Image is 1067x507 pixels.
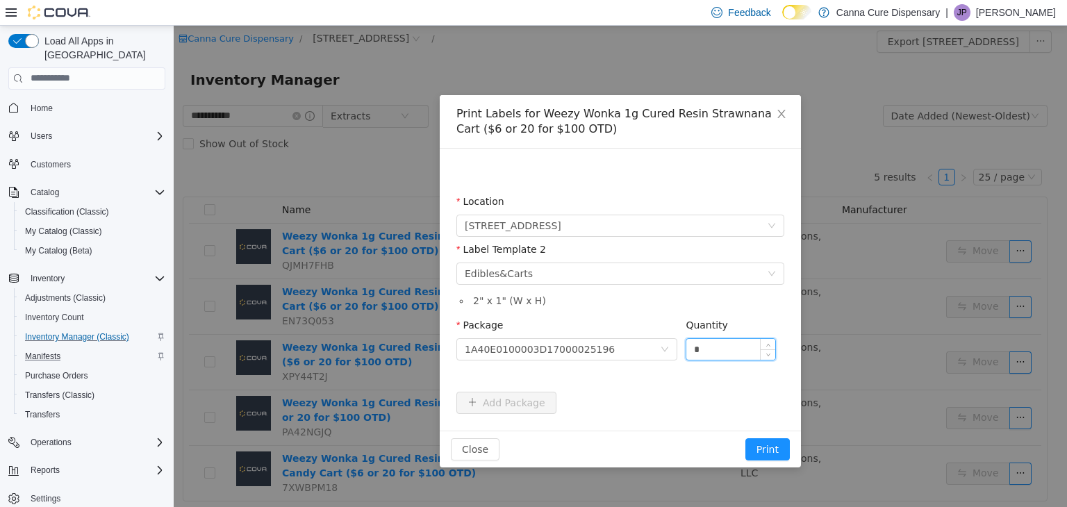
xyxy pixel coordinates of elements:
label: Location [283,170,331,181]
a: My Catalog (Classic) [19,223,108,240]
i: icon: close [602,83,613,94]
i: icon: down [592,327,597,332]
span: Operations [25,434,165,451]
span: Adjustments (Classic) [19,290,165,306]
label: Package [283,294,329,305]
button: Purchase Orders [14,366,171,385]
button: Users [3,126,171,146]
button: Customers [3,154,171,174]
li: 2 " x 1 " (W x H) [297,268,611,283]
span: Decrease Value [587,324,602,334]
button: Inventory [3,269,171,288]
span: Catalog [25,184,165,201]
i: icon: down [594,244,602,253]
button: Home [3,98,171,118]
div: James Pasmore [954,4,970,21]
a: My Catalog (Beta) [19,242,98,259]
span: Operations [31,437,72,448]
span: Inventory Count [25,312,84,323]
button: Catalog [25,184,65,201]
span: Transfers [25,409,60,420]
span: Users [25,128,165,144]
span: Reports [31,465,60,476]
i: icon: down [594,196,602,206]
input: Dark Mode [782,5,811,19]
span: Purchase Orders [25,370,88,381]
p: Canna Cure Dispensary [836,4,940,21]
a: Adjustments (Classic) [19,290,111,306]
button: Reports [25,462,65,479]
button: Inventory [25,270,70,287]
span: Inventory Count [19,309,165,326]
span: Settings [31,493,60,504]
button: Operations [25,434,77,451]
span: 15 E 4th St [291,190,388,210]
span: My Catalog (Classic) [19,223,165,240]
a: Classification (Classic) [19,203,115,220]
span: Feedback [728,6,770,19]
button: Manifests [14,347,171,366]
span: Transfers (Classic) [25,390,94,401]
a: Customers [25,156,76,173]
button: Transfers [14,405,171,424]
a: Transfers (Classic) [19,387,100,404]
span: Classification (Classic) [19,203,165,220]
button: Inventory Manager (Classic) [14,327,171,347]
span: Inventory [31,273,65,284]
a: Purchase Orders [19,367,94,384]
button: icon: plusAdd Package [283,366,383,388]
span: My Catalog (Classic) [25,226,102,237]
button: Classification (Classic) [14,202,171,222]
span: Inventory Manager (Classic) [19,329,165,345]
span: Manifests [25,351,60,362]
div: Edibles&Carts [291,238,359,258]
button: Operations [3,433,171,452]
span: Inventory [25,270,165,287]
span: Increase Value [587,313,602,324]
span: Users [31,131,52,142]
span: Settings [25,490,165,507]
span: Catalog [31,187,59,198]
span: Purchase Orders [19,367,165,384]
button: Print [572,413,616,435]
a: Inventory Count [19,309,90,326]
span: Classification (Classic) [25,206,109,217]
label: Quantity [512,294,554,305]
span: Dark Mode [782,19,783,20]
button: Transfers (Classic) [14,385,171,405]
span: Adjustments (Classic) [25,292,106,304]
i: icon: down [487,319,495,329]
img: Cova [28,6,90,19]
span: Home [31,103,53,114]
button: Users [25,128,58,144]
p: | [945,4,948,21]
button: Inventory Count [14,308,171,327]
button: Adjustments (Classic) [14,288,171,308]
span: My Catalog (Beta) [19,242,165,259]
button: My Catalog (Classic) [14,222,171,241]
button: Reports [3,460,171,480]
span: Reports [25,462,165,479]
label: Label Template 2 [283,218,372,229]
span: Transfers (Classic) [19,387,165,404]
span: Customers [25,156,165,173]
span: Inventory Manager (Classic) [25,331,129,342]
a: Settings [25,490,66,507]
span: Manifests [19,348,165,365]
button: Close [277,413,326,435]
span: Customers [31,159,71,170]
span: JP [957,4,967,21]
span: Load All Apps in [GEOGRAPHIC_DATA] [39,34,165,62]
div: 1A40E0100003D17000025196 [291,313,441,334]
a: Manifests [19,348,66,365]
input: Quantity [513,313,602,334]
p: [PERSON_NAME] [976,4,1056,21]
span: Home [25,99,165,117]
i: icon: up [592,317,597,322]
button: Close [588,69,627,108]
a: Home [25,100,58,117]
span: Transfers [19,406,165,423]
a: Transfers [19,406,65,423]
a: Inventory Manager (Classic) [19,329,135,345]
button: Catalog [3,183,171,202]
